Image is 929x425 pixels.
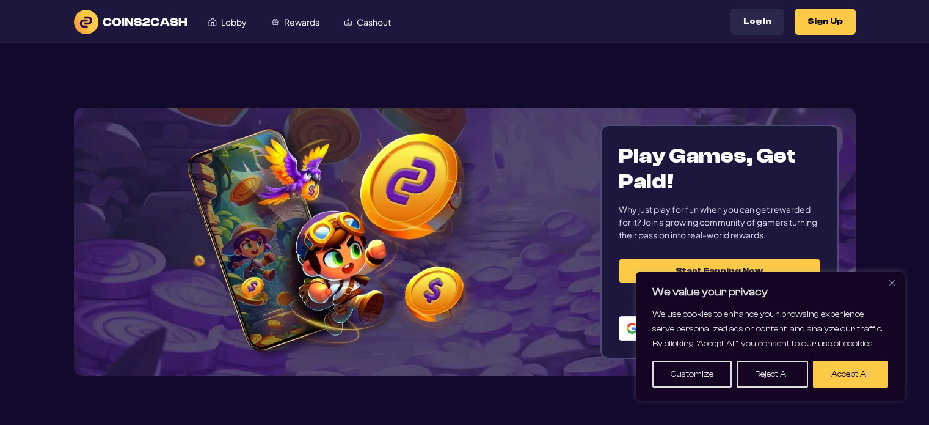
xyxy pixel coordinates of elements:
[196,10,259,34] a: Lobby
[636,272,905,401] div: We value your privacy
[795,9,856,35] button: Sign Up
[889,280,895,286] img: Close
[357,18,391,26] span: Cashout
[884,275,899,290] button: Close
[619,203,820,242] div: Why just play for fun when you can get rewarded for it? Join a growing community of gamers turnin...
[259,10,332,34] a: Rewards
[271,18,280,26] img: Rewards
[652,285,888,300] p: We value your privacy
[74,10,187,34] img: logo text
[619,316,820,341] div: Continue with Google
[813,361,888,388] button: Accept All
[619,259,820,283] button: Start Earning Now
[737,361,808,388] button: Reject All
[619,283,820,316] label: or
[344,18,352,26] img: Cashout
[284,18,319,26] span: Rewards
[652,307,888,351] p: We use cookies to enhance your browsing experience, serve personalized ads or content, and analyz...
[332,10,403,34] a: Cashout
[652,361,732,388] button: Customize
[619,143,820,194] h1: Play Games, Get Paid!
[221,18,247,26] span: Lobby
[730,9,784,35] button: Log In
[208,18,217,26] img: Lobby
